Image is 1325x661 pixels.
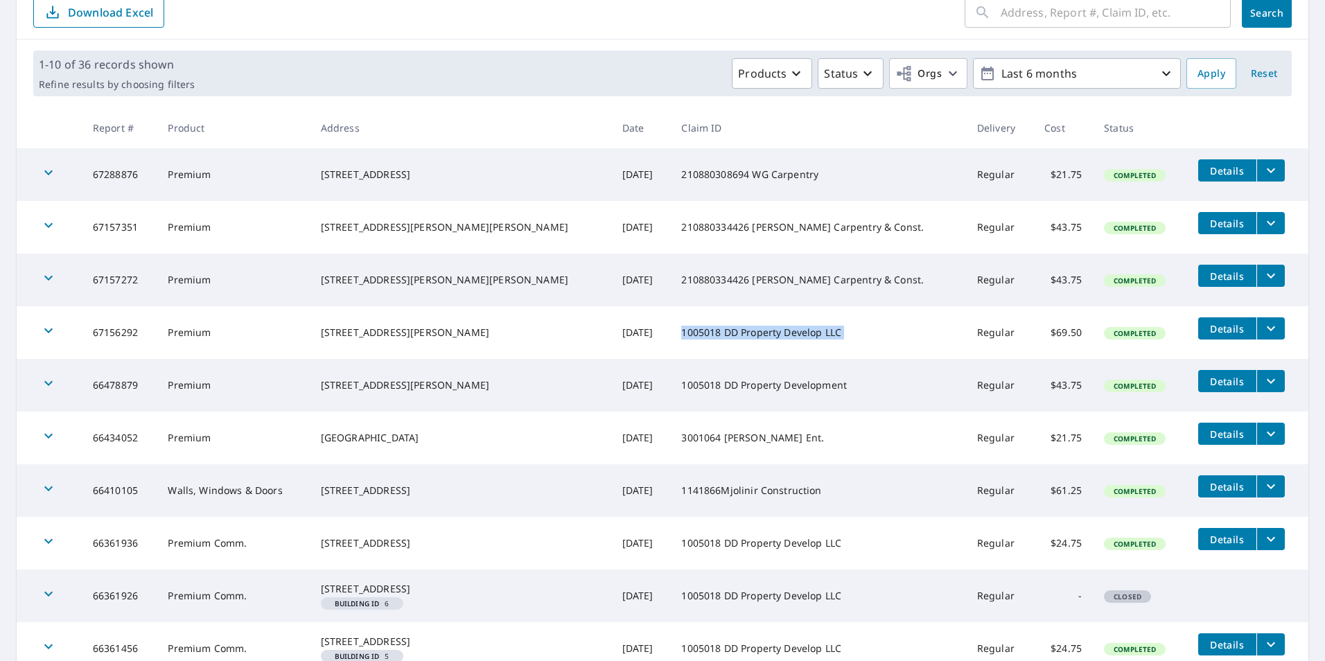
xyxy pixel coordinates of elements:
span: Details [1206,480,1248,493]
button: filesDropdownBtn-66410105 [1256,475,1285,497]
td: 67156292 [82,306,157,359]
td: 66361926 [82,570,157,622]
td: [DATE] [611,464,671,517]
th: Report # [82,107,157,148]
div: [STREET_ADDRESS] [321,536,600,550]
td: 1005018 DD Property Development [670,359,965,412]
div: [STREET_ADDRESS] [321,582,600,596]
td: - [1033,570,1093,622]
button: Apply [1186,58,1236,89]
td: 66361936 [82,517,157,570]
button: filesDropdownBtn-67157351 [1256,212,1285,234]
button: filesDropdownBtn-67156292 [1256,317,1285,340]
td: 66410105 [82,464,157,517]
span: Details [1206,164,1248,177]
th: Date [611,107,671,148]
button: detailsBtn-67157272 [1198,265,1256,287]
button: detailsBtn-66410105 [1198,475,1256,497]
span: Completed [1105,539,1164,549]
td: [DATE] [611,517,671,570]
td: Regular [966,412,1033,464]
td: Premium [157,359,309,412]
span: Closed [1105,592,1150,601]
th: Delivery [966,107,1033,148]
button: filesDropdownBtn-67157272 [1256,265,1285,287]
span: Completed [1105,223,1164,233]
td: [DATE] [611,254,671,306]
span: Search [1253,6,1281,19]
button: Orgs [889,58,967,89]
div: [STREET_ADDRESS][PERSON_NAME][PERSON_NAME] [321,220,600,234]
td: [DATE] [611,359,671,412]
div: [STREET_ADDRESS] [321,635,600,649]
td: Regular [966,570,1033,622]
td: $43.75 [1033,359,1093,412]
td: Premium [157,254,309,306]
button: detailsBtn-66434052 [1198,423,1256,445]
td: [DATE] [611,306,671,359]
span: Reset [1247,65,1281,82]
p: Refine results by choosing filters [39,78,195,91]
td: Premium [157,412,309,464]
td: Walls, Windows & Doors [157,464,309,517]
button: filesDropdownBtn-67288876 [1256,159,1285,182]
td: Premium Comm. [157,570,309,622]
div: [STREET_ADDRESS][PERSON_NAME] [321,378,600,392]
div: [STREET_ADDRESS] [321,168,600,182]
em: Building ID [335,600,380,607]
td: Regular [966,201,1033,254]
td: Regular [966,464,1033,517]
span: Details [1206,322,1248,335]
span: Completed [1105,644,1164,654]
td: $24.75 [1033,517,1093,570]
th: Address [310,107,611,148]
td: 210880334426 [PERSON_NAME] Carpentry & Const. [670,201,965,254]
button: filesDropdownBtn-66434052 [1256,423,1285,445]
p: Download Excel [68,5,153,20]
td: 1141866Mjolinir Construction [670,464,965,517]
span: Completed [1105,434,1164,443]
button: detailsBtn-66361936 [1198,528,1256,550]
span: Details [1206,270,1248,283]
td: Regular [966,254,1033,306]
td: Premium [157,306,309,359]
button: filesDropdownBtn-66361936 [1256,528,1285,550]
td: $43.75 [1033,201,1093,254]
td: 66478879 [82,359,157,412]
div: [GEOGRAPHIC_DATA] [321,431,600,445]
span: Details [1206,638,1248,651]
td: Premium Comm. [157,517,309,570]
button: Products [732,58,812,89]
td: 210880308694 WG Carpentry [670,148,965,201]
td: 210880334426 [PERSON_NAME] Carpentry & Const. [670,254,965,306]
td: Premium [157,148,309,201]
th: Cost [1033,107,1093,148]
button: detailsBtn-66478879 [1198,370,1256,392]
button: detailsBtn-67156292 [1198,317,1256,340]
td: 3001064 [PERSON_NAME] Ent. [670,412,965,464]
td: Premium [157,201,309,254]
td: $43.75 [1033,254,1093,306]
p: Status [824,65,858,82]
td: [DATE] [611,201,671,254]
span: Orgs [895,65,942,82]
span: Details [1206,428,1248,441]
td: Regular [966,359,1033,412]
td: Regular [966,306,1033,359]
td: $61.25 [1033,464,1093,517]
td: 1005018 DD Property Develop LLC [670,570,965,622]
td: 1005018 DD Property Develop LLC [670,517,965,570]
span: Details [1206,375,1248,388]
th: Product [157,107,309,148]
button: detailsBtn-67288876 [1198,159,1256,182]
button: detailsBtn-67157351 [1198,212,1256,234]
th: Status [1093,107,1187,148]
span: Completed [1105,381,1164,391]
em: Building ID [335,653,380,660]
button: Reset [1242,58,1286,89]
td: $21.75 [1033,412,1093,464]
p: Products [738,65,787,82]
span: Details [1206,533,1248,546]
button: Status [818,58,884,89]
div: [STREET_ADDRESS][PERSON_NAME] [321,326,600,340]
